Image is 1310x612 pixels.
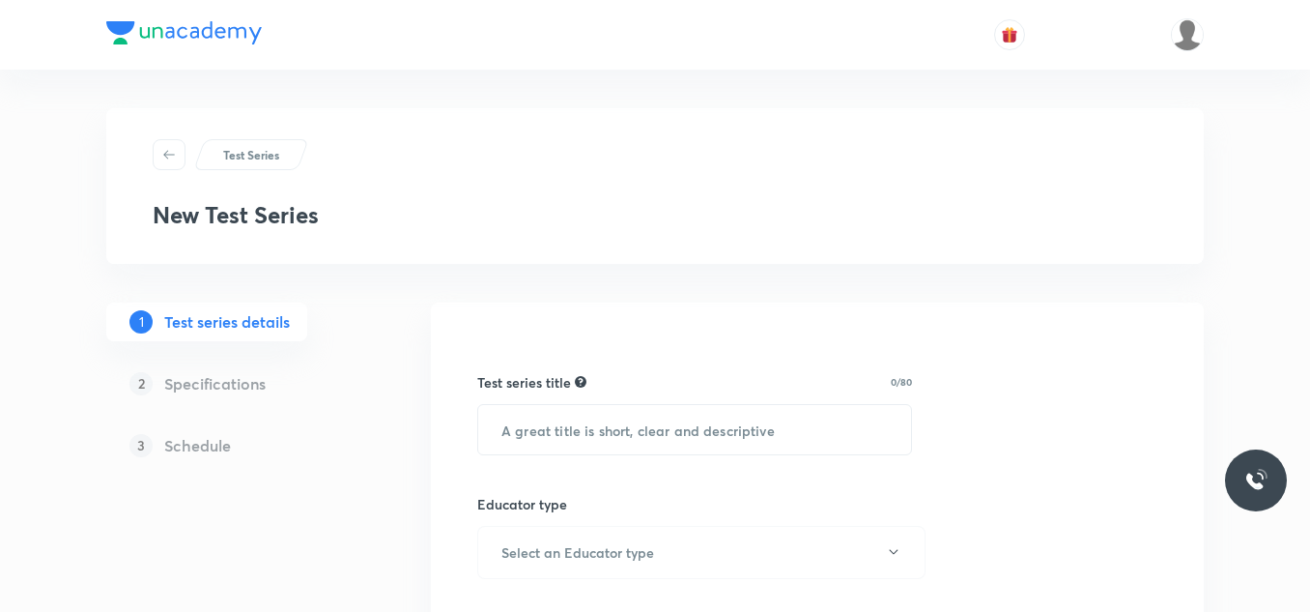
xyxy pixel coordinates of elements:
h6: Educator type [477,494,567,514]
img: Company Logo [106,21,262,44]
h3: New Test Series [153,201,319,229]
img: avatar [1001,26,1018,44]
div: A great title is short, clear and descriptive [575,373,586,391]
h5: Specifications [164,372,266,395]
h6: Test series title [477,372,571,393]
h5: Test series details [164,310,290,334]
h5: Schedule [164,434,231,457]
img: roshni [1171,18,1204,51]
h6: Select an Educator type [501,542,654,563]
p: Test Series [223,146,279,163]
input: A great title is short, clear and descriptive [478,405,911,454]
p: 2 [129,372,153,395]
a: Company Logo [106,21,262,49]
img: ttu [1244,469,1267,492]
button: Select an Educator type [477,526,926,579]
p: 1 [129,310,153,334]
p: 0/80 [891,377,912,387]
p: 3 [129,434,153,457]
button: avatar [994,19,1025,50]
